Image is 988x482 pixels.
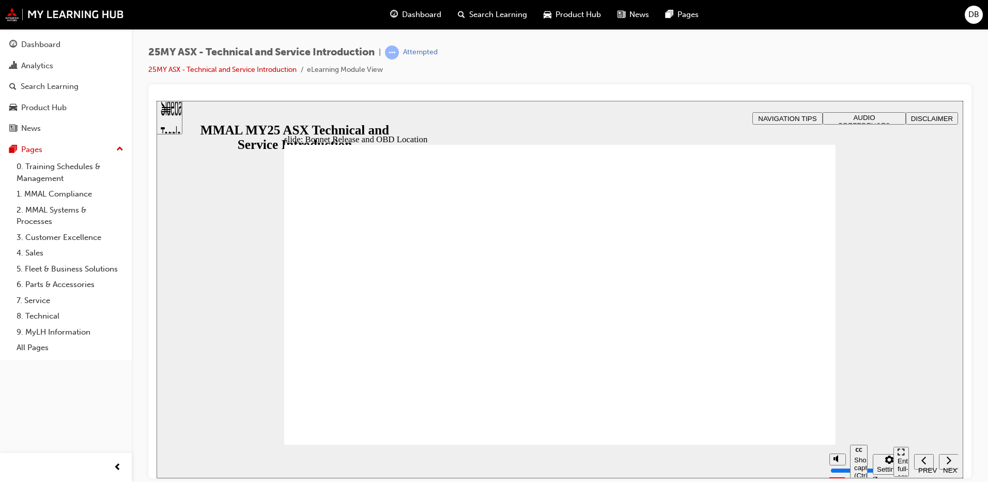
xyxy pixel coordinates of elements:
[9,145,17,155] span: pages-icon
[601,14,660,22] span: NAVIGATION TIPS
[12,245,128,261] a: 4. Sales
[12,202,128,230] a: 2. MMAL Systems & Processes
[668,344,732,378] div: misc controls
[535,4,609,25] a: car-iconProduct Hub
[693,344,711,378] button: Hide captions (Ctrl+Alt+C)
[629,9,649,21] span: News
[12,159,128,186] a: 0. Training Schedules & Management
[450,4,535,25] a: search-iconSearch Learning
[382,4,450,25] a: guage-iconDashboard
[114,461,121,474] span: prev-icon
[12,277,128,293] a: 6. Parts & Accessories
[9,62,17,71] span: chart-icon
[673,353,689,365] button: Mute (Ctrl+Alt+M)
[749,11,801,24] button: DISCLAIMER
[12,186,128,202] a: 1. MMAL Compliance
[698,355,707,379] div: Show captions (Ctrl+Alt+C)
[754,14,796,22] span: DISCLAIMER
[390,8,398,21] span: guage-icon
[21,144,42,156] div: Pages
[402,9,441,21] span: Dashboard
[148,65,297,74] a: 25MY ASX - Technical and Service Introduction
[4,33,128,140] button: DashboardAnalyticsSearch LearningProduct HubNews
[12,324,128,340] a: 9. MyLH Information
[12,261,128,277] a: 5. Fleet & Business Solutions
[21,102,67,114] div: Product Hub
[21,39,60,51] div: Dashboard
[116,143,124,156] span: up-icon
[148,47,375,58] span: 25MY ASX - Technical and Service Introduction
[666,11,749,24] button: AUDIO PREFERENCES
[716,374,737,404] label: Zoom to fit
[12,230,128,246] a: 3. Customer Excellence
[469,9,527,21] span: Search Learning
[677,9,699,21] span: Pages
[4,140,128,159] button: Pages
[4,98,128,117] a: Product Hub
[555,9,601,21] span: Product Hub
[786,366,798,373] div: NEXT
[4,56,128,76] a: Analytics
[379,47,381,58] span: |
[4,35,128,54] a: Dashboard
[12,308,128,324] a: 8. Technical
[782,353,802,369] button: Next (Ctrl+Alt+Period)
[9,40,17,50] span: guage-icon
[716,353,749,374] button: Settings
[741,356,748,387] div: Enter full-screen (Ctrl+Alt+F)
[9,82,17,92] span: search-icon
[5,8,124,21] img: mmal
[737,346,752,376] button: Enter full-screen (Ctrl+Alt+F)
[544,8,551,21] span: car-icon
[4,119,128,138] a: News
[12,293,128,309] a: 7. Service
[12,340,128,356] a: All Pages
[307,64,383,76] li: eLearning Module View
[596,11,666,24] button: NAVIGATION TIPS
[458,8,465,21] span: search-icon
[737,344,801,378] nav: slide navigation
[758,353,777,369] button: Previous (Ctrl+Alt+Comma)
[666,8,673,21] span: pages-icon
[609,4,657,25] a: news-iconNews
[403,48,438,57] div: Attempted
[720,365,745,372] div: Settings
[21,123,41,134] div: News
[965,6,983,24] button: DB
[657,4,707,25] a: pages-iconPages
[4,77,128,96] a: Search Learning
[674,366,740,374] input: volume
[385,46,399,59] span: learningRecordVerb_ATTEMPT-icon
[21,81,79,93] div: Search Learning
[617,8,625,21] span: news-icon
[9,103,17,113] span: car-icon
[682,13,734,28] span: AUDIO PREFERENCES
[21,60,53,72] div: Analytics
[968,9,979,21] span: DB
[762,366,773,373] div: PREV
[9,124,17,133] span: news-icon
